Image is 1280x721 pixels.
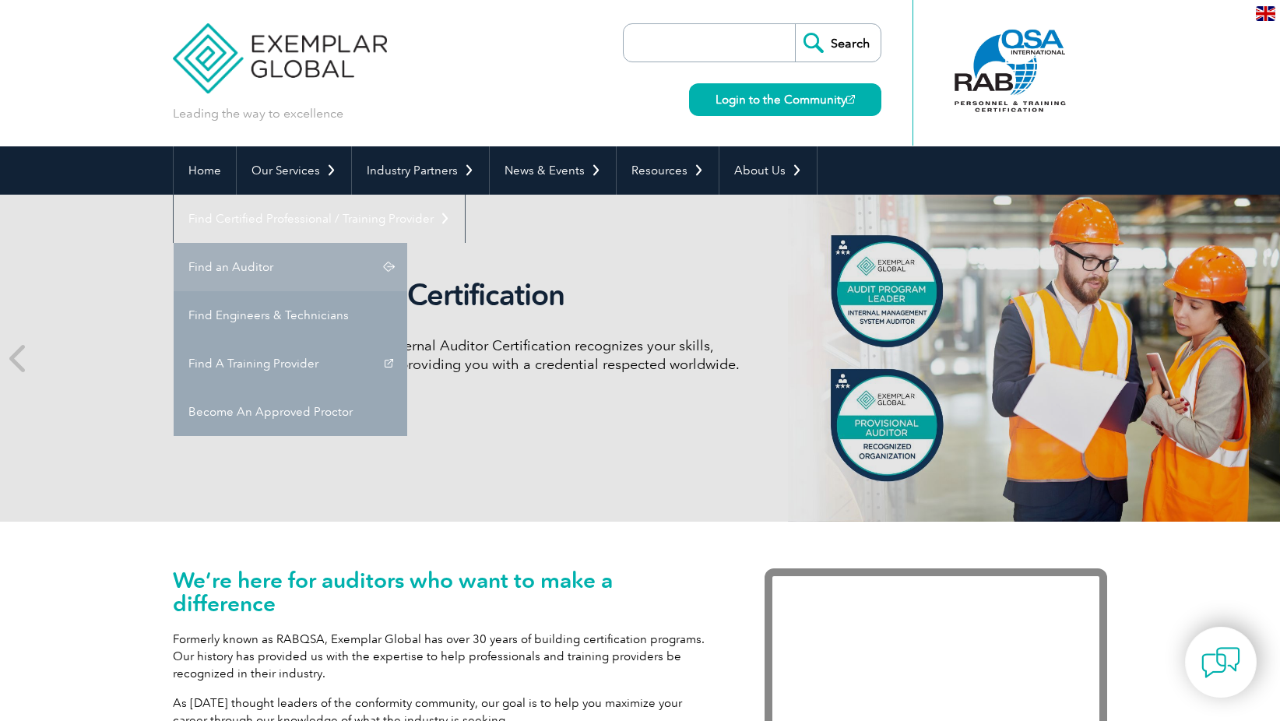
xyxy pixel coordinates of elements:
[237,146,351,195] a: Our Services
[173,568,718,615] h1: We’re here for auditors who want to make a difference
[1201,643,1240,682] img: contact-chat.png
[689,83,881,116] a: Login to the Community
[1256,6,1275,21] img: en
[173,631,718,682] p: Formerly known as RABQSA, Exemplar Global has over 30 years of building certification programs. O...
[174,291,407,339] a: Find Engineers & Technicians
[174,146,236,195] a: Home
[617,146,719,195] a: Resources
[196,277,780,313] h2: Internal Auditor Certification
[196,336,780,374] p: Discover how our redesigned Internal Auditor Certification recognizes your skills, achievements, ...
[174,388,407,436] a: Become An Approved Proctor
[174,339,407,388] a: Find A Training Provider
[174,195,465,243] a: Find Certified Professional / Training Provider
[352,146,489,195] a: Industry Partners
[719,146,817,195] a: About Us
[490,146,616,195] a: News & Events
[846,95,855,104] img: open_square.png
[174,243,407,291] a: Find an Auditor
[795,24,881,62] input: Search
[173,105,343,122] p: Leading the way to excellence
